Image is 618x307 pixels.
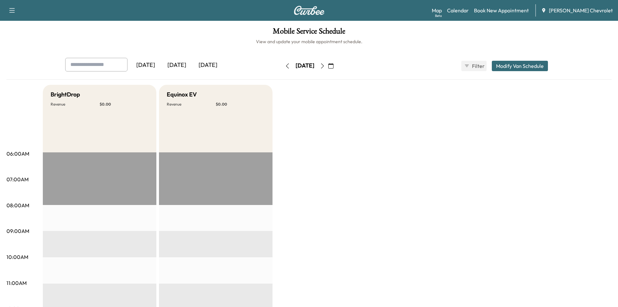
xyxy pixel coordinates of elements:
[447,6,469,14] a: Calendar
[435,13,442,18] div: Beta
[216,102,265,107] p: $ 0.00
[474,6,529,14] a: Book New Appointment
[192,58,224,73] div: [DATE]
[432,6,442,14] a: MapBeta
[6,27,612,38] h1: Mobile Service Schedule
[51,102,100,107] p: Revenue
[100,102,149,107] p: $ 0.00
[6,150,29,158] p: 06:00AM
[167,90,197,99] h5: Equinox EV
[294,6,325,15] img: Curbee Logo
[6,175,29,183] p: 07:00AM
[6,227,29,235] p: 09:00AM
[51,90,80,99] h5: BrightDrop
[6,279,27,287] p: 11:00AM
[549,6,613,14] span: [PERSON_NAME] Chevrolet
[161,58,192,73] div: [DATE]
[6,38,612,45] h6: View and update your mobile appointment schedule.
[296,62,314,70] div: [DATE]
[167,102,216,107] p: Revenue
[461,61,487,71] button: Filter
[492,61,548,71] button: Modify Van Schedule
[6,253,28,261] p: 10:00AM
[6,201,29,209] p: 08:00AM
[130,58,161,73] div: [DATE]
[472,62,484,70] span: Filter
